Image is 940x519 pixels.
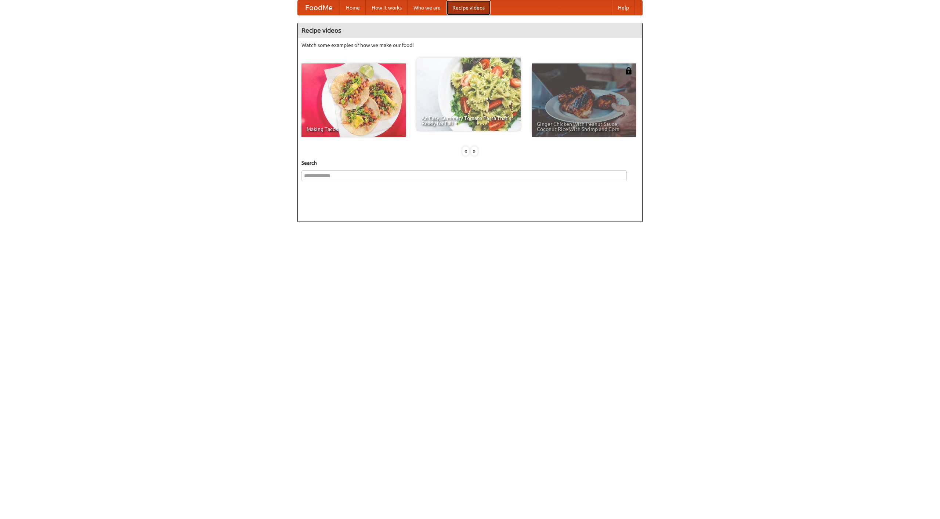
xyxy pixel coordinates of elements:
h4: Recipe videos [298,23,642,38]
img: 483408.png [625,67,632,74]
span: An Easy, Summery Tomato Pasta That's Ready for Fall [422,116,516,126]
p: Watch some examples of how we make our food! [301,41,639,49]
a: Making Tacos [301,63,406,137]
a: An Easy, Summery Tomato Pasta That's Ready for Fall [416,58,521,131]
span: Making Tacos [307,127,401,132]
a: How it works [366,0,408,15]
a: Who we are [408,0,446,15]
h5: Search [301,159,639,167]
a: Help [612,0,635,15]
a: Recipe videos [446,0,491,15]
div: « [462,146,469,156]
a: Home [340,0,366,15]
a: FoodMe [298,0,340,15]
div: » [471,146,478,156]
